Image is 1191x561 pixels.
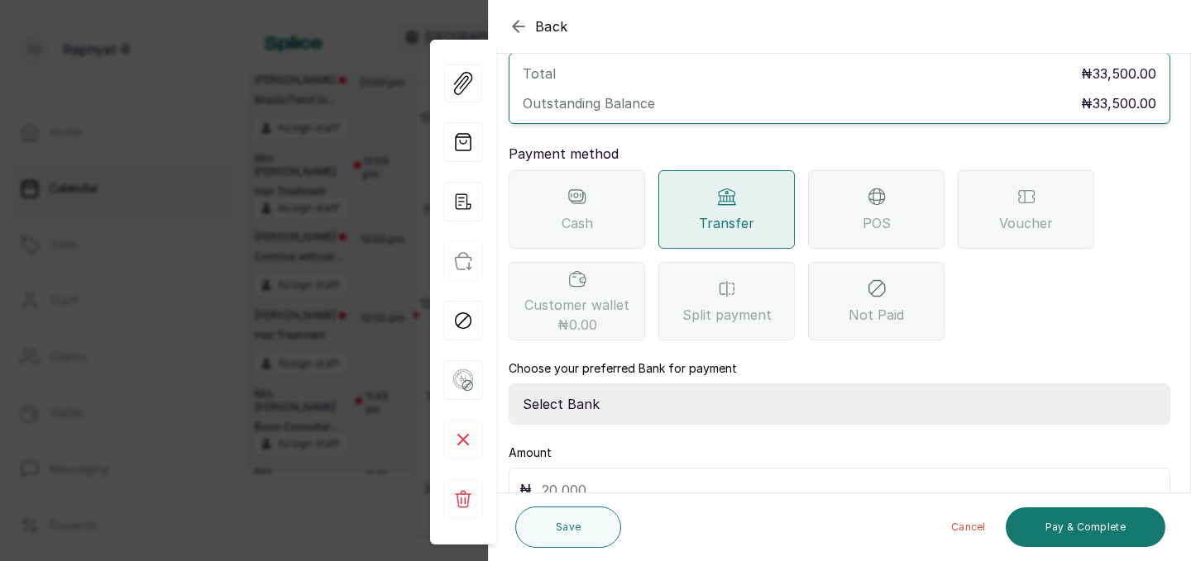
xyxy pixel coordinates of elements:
[1081,93,1156,113] p: ₦33,500.00
[562,213,593,233] span: Cash
[524,295,629,335] span: Customer wallet
[519,478,532,502] p: ₦
[542,478,1160,502] input: 20,000
[938,507,999,547] button: Cancel
[523,64,556,83] p: Total
[699,213,754,233] span: Transfer
[523,93,655,113] p: Outstanding Balance
[509,144,1170,164] p: Payment method
[535,17,568,36] span: Back
[509,17,568,36] button: Back
[1081,64,1156,83] p: ₦33,500.00
[1006,507,1165,547] button: Pay & Complete
[509,445,552,461] label: Amount
[849,305,904,325] span: Not Paid
[509,360,737,377] label: Choose your preferred Bank for payment
[557,315,597,335] span: ₦0.00
[863,213,891,233] span: POS
[682,305,772,325] span: Split payment
[515,506,621,548] button: Save
[999,213,1053,233] span: Voucher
